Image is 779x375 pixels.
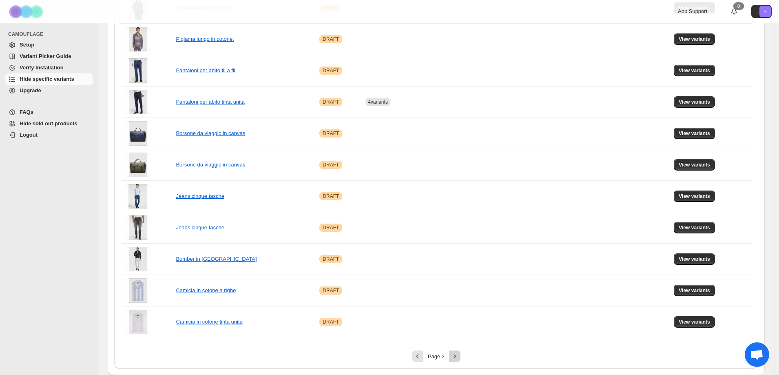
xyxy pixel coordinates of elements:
[323,224,339,231] span: DRAFT
[20,64,64,71] span: Verify Installation
[176,193,224,199] a: Jeans cinque tasche
[323,193,339,200] span: DRAFT
[323,36,339,42] span: DRAFT
[20,87,41,93] span: Upgrade
[759,6,771,17] span: Avatar with initials S
[678,8,707,14] span: App Support
[674,191,715,202] button: View variants
[679,256,710,262] span: View variants
[323,99,339,105] span: DRAFT
[679,130,710,137] span: View variants
[745,342,769,367] a: Aprire la chat
[730,7,738,16] a: 0
[679,99,710,105] span: View variants
[20,120,77,126] span: Hide sold out products
[679,287,710,294] span: View variants
[679,319,710,325] span: View variants
[368,99,388,105] span: 4 variants
[674,222,715,233] button: View variants
[674,285,715,296] button: View variants
[428,353,445,359] span: Page 2
[176,256,257,262] a: Bomber in [GEOGRAPHIC_DATA]
[7,0,47,23] img: Camouflage
[5,51,93,62] a: Variant Picker Guide
[8,31,94,38] span: CAMOUFLAGE
[5,85,93,96] a: Upgrade
[5,118,93,129] a: Hide sold out products
[176,99,244,105] a: Pantaloni per abito tinta unita
[5,73,93,85] a: Hide specific variants
[20,132,38,138] span: Logout
[679,193,710,200] span: View variants
[449,351,460,362] button: Next
[176,67,235,73] a: Pantaloni per abito fil a fil
[679,162,710,168] span: View variants
[674,33,715,45] button: View variants
[679,67,710,74] span: View variants
[5,39,93,51] a: Setup
[674,128,715,139] button: View variants
[176,319,242,325] a: Camicia in cotone tinta unita
[176,130,245,136] a: Borsone da viaggio in canvas
[176,36,234,42] a: Pigiama lungo in cotone.
[5,107,93,118] a: FAQs
[176,287,236,293] a: Camicia in cotone a righe
[176,162,245,168] a: Borsone da viaggio in canvas
[751,5,772,18] button: Avatar with initials S
[674,253,715,265] button: View variants
[674,159,715,171] button: View variants
[674,96,715,108] button: View variants
[679,36,710,42] span: View variants
[674,316,715,328] button: View variants
[121,351,752,362] nav: Pagination
[20,109,33,115] span: FAQs
[733,2,744,10] div: 0
[176,224,224,231] a: Jeans cinque tasche
[323,130,339,137] span: DRAFT
[5,129,93,141] a: Logout
[323,67,339,74] span: DRAFT
[5,62,93,73] a: Verify Installation
[764,9,766,14] text: S
[323,319,339,325] span: DRAFT
[323,256,339,262] span: DRAFT
[20,42,34,48] span: Setup
[20,76,74,82] span: Hide specific variants
[412,351,423,362] button: Previous
[674,65,715,76] button: View variants
[679,224,710,231] span: View variants
[20,53,71,59] span: Variant Picker Guide
[323,287,339,294] span: DRAFT
[323,162,339,168] span: DRAFT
